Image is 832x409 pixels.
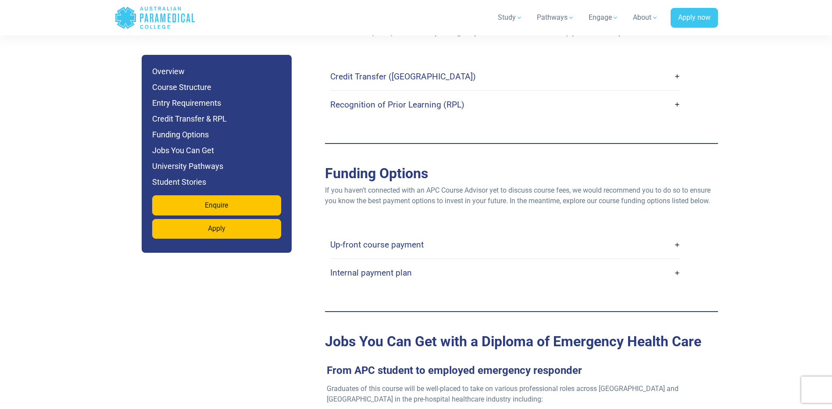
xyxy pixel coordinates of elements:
[330,240,424,250] h4: Up-front course payment
[114,4,196,32] a: Australian Paramedical College
[327,384,709,405] p: Graduates of this course will be well-placed to take on various professional roles across [GEOGRA...
[628,5,664,30] a: About
[325,333,718,350] h2: Jobs You Can Get
[671,8,718,28] a: Apply now
[330,94,681,115] a: Recognition of Prior Learning (RPL)
[583,5,624,30] a: Engage
[325,185,718,206] p: If you haven’t connected with an APC Course Advisor yet to discuss course fees, we would recommen...
[330,66,681,87] a: Credit Transfer ([GEOGRAPHIC_DATA])
[325,165,718,182] h2: Funding Options
[330,262,681,283] a: Internal payment plan
[493,5,528,30] a: Study
[330,100,464,110] h4: Recognition of Prior Learning (RPL)
[330,72,476,82] h4: Credit Transfer ([GEOGRAPHIC_DATA])
[330,234,681,255] a: Up-front course payment
[330,268,412,278] h4: Internal payment plan
[321,364,714,377] h3: From APC student to employed emergency responder
[532,5,580,30] a: Pathways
